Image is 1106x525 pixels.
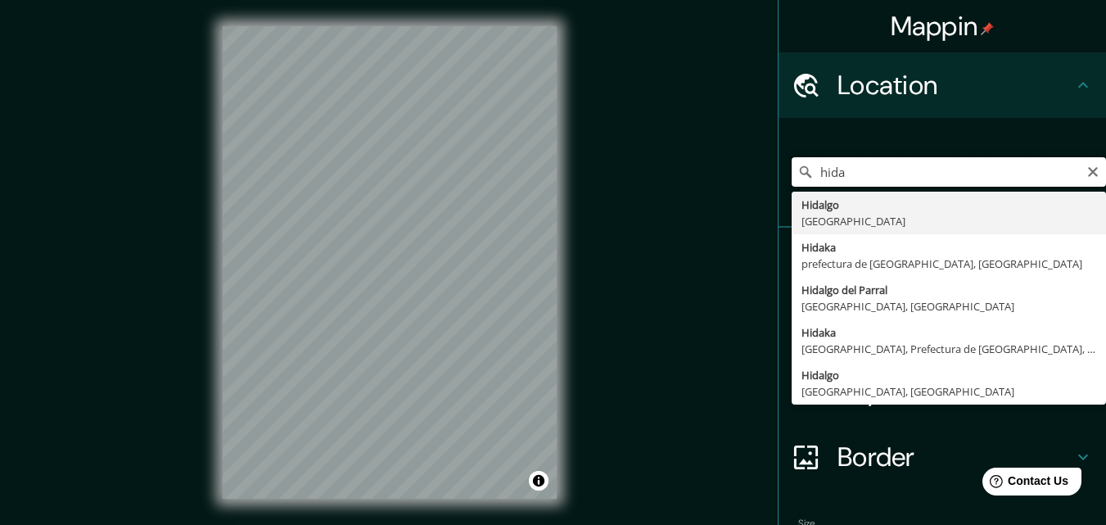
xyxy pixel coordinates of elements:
[801,197,1096,213] div: Hidalgo
[779,228,1106,293] div: Pins
[891,10,995,43] h4: Mappin
[801,324,1096,341] div: Hidaka
[801,213,1096,229] div: [GEOGRAPHIC_DATA]
[981,22,994,35] img: pin-icon.png
[960,461,1088,507] iframe: Help widget launcher
[837,375,1073,408] h4: Layout
[801,367,1096,383] div: Hidalgo
[801,383,1096,400] div: [GEOGRAPHIC_DATA], [GEOGRAPHIC_DATA]
[529,471,548,491] button: Toggle attribution
[837,69,1073,102] h4: Location
[801,298,1096,315] div: [GEOGRAPHIC_DATA], [GEOGRAPHIC_DATA]
[801,256,1096,272] div: prefectura de [GEOGRAPHIC_DATA], [GEOGRAPHIC_DATA]
[801,341,1096,357] div: [GEOGRAPHIC_DATA], Prefectura de [GEOGRAPHIC_DATA], [GEOGRAPHIC_DATA]
[801,282,1096,298] div: Hidalgo del Parral
[223,26,557,499] canvas: Map
[779,293,1106,359] div: Style
[779,359,1106,424] div: Layout
[792,157,1106,187] input: Pick your city or area
[837,441,1073,473] h4: Border
[801,239,1096,256] div: Hidaka
[1086,163,1099,179] button: Clear
[779,52,1106,118] div: Location
[779,424,1106,490] div: Border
